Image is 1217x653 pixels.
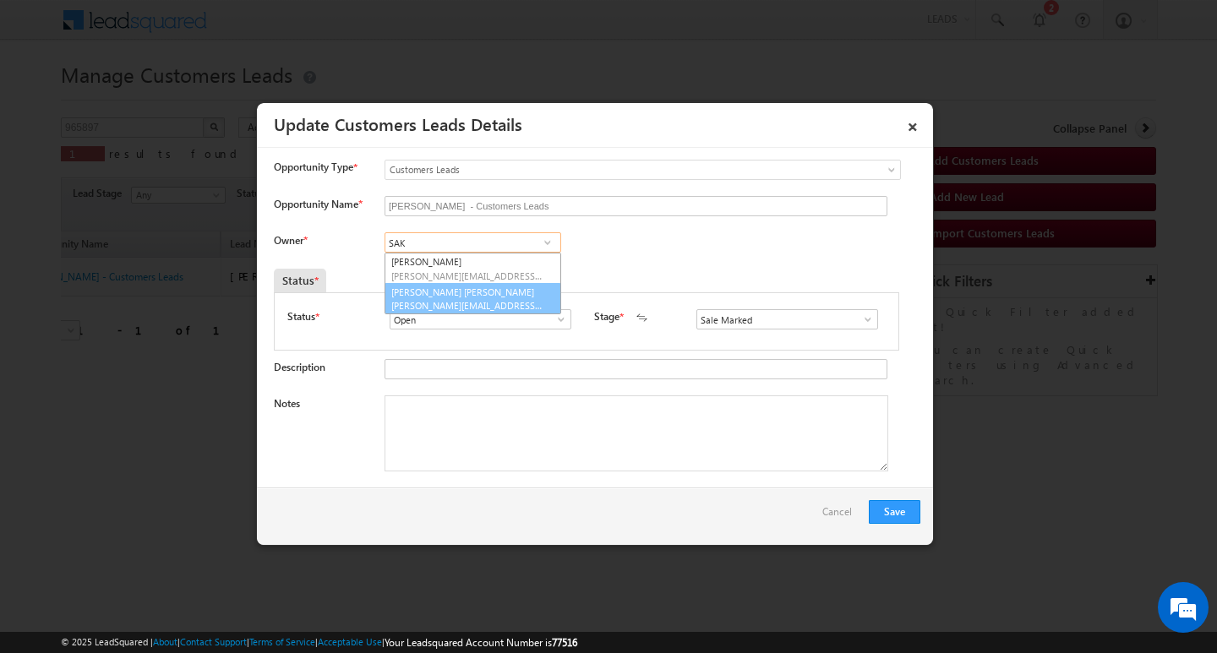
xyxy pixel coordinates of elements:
[869,500,920,524] button: Save
[88,89,284,111] div: Chat with us now
[230,520,307,543] em: Start Chat
[318,636,382,647] a: Acceptable Use
[385,283,561,315] a: [PERSON_NAME] [PERSON_NAME]
[822,500,860,532] a: Cancel
[61,634,577,650] span: © 2025 LeadSquared | | | | |
[537,234,558,251] a: Show All Items
[391,299,543,312] span: [PERSON_NAME][EMAIL_ADDRESS][PERSON_NAME][DOMAIN_NAME]
[546,311,567,328] a: Show All Items
[153,636,177,647] a: About
[274,160,353,175] span: Opportunity Type
[274,198,362,210] label: Opportunity Name
[180,636,247,647] a: Contact Support
[287,309,315,324] label: Status
[274,112,522,135] a: Update Customers Leads Details
[274,234,307,247] label: Owner
[391,269,543,282] span: [PERSON_NAME][EMAIL_ADDRESS][DOMAIN_NAME]
[853,311,874,328] a: Show All Items
[385,162,832,177] span: Customers Leads
[390,309,571,329] input: Type to Search
[898,109,927,139] a: ×
[552,636,577,649] span: 77516
[274,269,326,292] div: Status
[29,89,71,111] img: d_60004797649_company_0_60004797649
[385,160,901,180] a: Customers Leads
[385,636,577,649] span: Your Leadsquared Account Number is
[249,636,315,647] a: Terms of Service
[277,8,318,49] div: Minimize live chat window
[274,361,325,373] label: Description
[696,309,878,329] input: Type to Search
[274,397,300,410] label: Notes
[385,232,561,253] input: Type to Search
[385,253,560,284] a: [PERSON_NAME]
[594,309,619,324] label: Stage
[22,156,308,506] textarea: Type your message and hit 'Enter'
